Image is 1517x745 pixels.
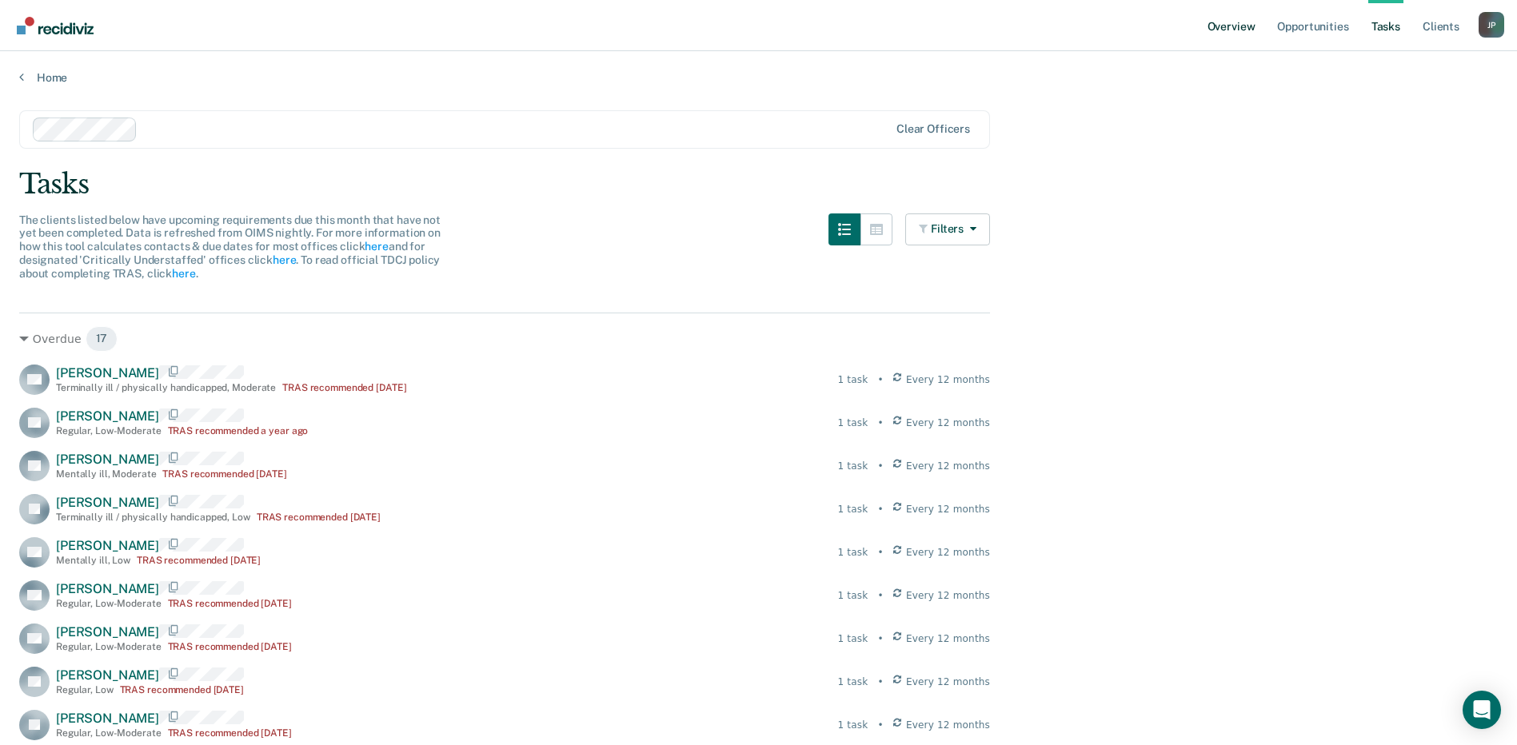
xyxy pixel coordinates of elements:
[56,641,162,652] div: Regular , Low-Moderate
[906,545,990,560] span: Every 12 months
[56,684,114,695] div: Regular , Low
[56,468,156,480] div: Mentally ill , Moderate
[172,267,195,280] a: here
[906,459,990,473] span: Every 12 months
[56,667,159,683] span: [PERSON_NAME]
[1479,12,1504,38] button: Profile dropdown button
[137,555,261,566] div: TRAS recommended [DATE]
[837,718,868,732] div: 1 task
[837,545,868,560] div: 1 task
[56,512,250,523] div: Terminally ill / physically handicapped , Low
[19,326,990,352] div: Overdue 17
[56,727,162,739] div: Regular , Low-Moderate
[56,408,159,424] span: [PERSON_NAME]
[837,416,868,430] div: 1 task
[19,168,1498,201] div: Tasks
[56,598,162,609] div: Regular , Low-Moderate
[56,365,159,380] span: [PERSON_NAME]
[56,581,159,596] span: [PERSON_NAME]
[19,70,1498,85] a: Home
[168,598,292,609] div: TRAS recommended [DATE]
[120,684,244,695] div: TRAS recommended [DATE]
[56,711,159,726] span: [PERSON_NAME]
[837,502,868,516] div: 1 task
[905,213,990,245] button: Filters
[86,326,118,352] span: 17
[877,459,883,473] div: •
[837,588,868,603] div: 1 task
[56,538,159,553] span: [PERSON_NAME]
[896,122,970,136] div: Clear officers
[877,631,883,646] div: •
[877,675,883,689] div: •
[168,727,292,739] div: TRAS recommended [DATE]
[877,718,883,732] div: •
[168,641,292,652] div: TRAS recommended [DATE]
[168,425,309,436] div: TRAS recommended a year ago
[1463,691,1501,729] div: Open Intercom Messenger
[906,502,990,516] span: Every 12 months
[56,452,159,467] span: [PERSON_NAME]
[906,675,990,689] span: Every 12 months
[162,468,286,480] div: TRAS recommended [DATE]
[877,588,883,603] div: •
[837,459,868,473] div: 1 task
[906,631,990,646] span: Every 12 months
[56,495,159,510] span: [PERSON_NAME]
[56,555,130,566] div: Mentally ill , Low
[837,372,868,387] div: 1 task
[877,502,883,516] div: •
[56,382,276,393] div: Terminally ill / physically handicapped , Moderate
[877,372,883,387] div: •
[877,545,883,560] div: •
[17,17,94,34] img: Recidiviz
[257,512,381,523] div: TRAS recommended [DATE]
[906,372,990,387] span: Every 12 months
[19,213,441,280] span: The clients listed below have upcoming requirements due this month that have not yet been complet...
[282,382,406,393] div: TRAS recommended [DATE]
[365,240,388,253] a: here
[56,425,162,436] div: Regular , Low-Moderate
[837,631,868,646] div: 1 task
[56,624,159,639] span: [PERSON_NAME]
[877,416,883,430] div: •
[906,588,990,603] span: Every 12 months
[906,718,990,732] span: Every 12 months
[906,416,990,430] span: Every 12 months
[273,253,296,266] a: here
[1479,12,1504,38] div: J P
[837,675,868,689] div: 1 task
